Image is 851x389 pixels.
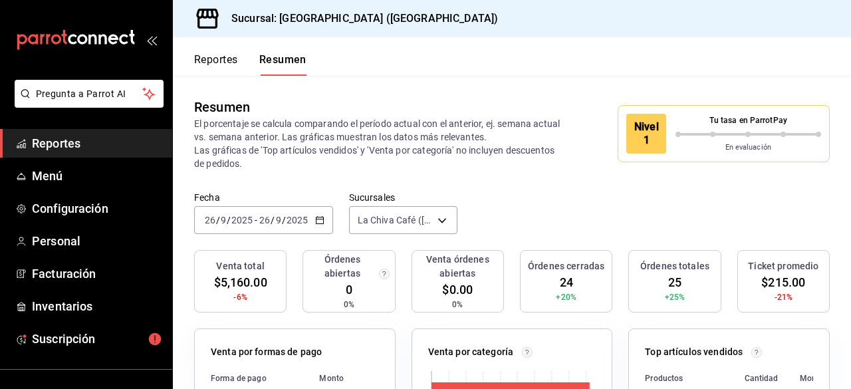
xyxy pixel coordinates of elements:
h3: Sucursal: [GEOGRAPHIC_DATA] ([GEOGRAPHIC_DATA]) [221,11,498,27]
span: 24 [560,273,573,291]
h3: Órdenes abiertas [308,253,376,281]
h3: Ticket promedio [748,259,818,273]
span: Pregunta a Parrot AI [36,87,143,101]
button: Resumen [259,53,306,76]
p: En evaluación [675,142,821,154]
span: $215.00 [761,273,805,291]
span: 0% [452,299,463,311]
span: Inventarios [32,297,162,315]
span: 0 [346,281,352,299]
span: 25 [668,273,681,291]
span: +20% [556,291,576,303]
input: ---- [231,215,253,225]
h3: Venta órdenes abiertas [418,253,498,281]
p: Venta por categoría [428,345,514,359]
p: Top artículos vendidos [645,345,743,359]
input: ---- [286,215,308,225]
div: Nivel 1 [626,114,666,154]
span: / [271,215,275,225]
button: open_drawer_menu [146,35,157,45]
p: Tu tasa en ParrotPay [675,114,821,126]
input: -- [220,215,227,225]
span: -21% [775,291,793,303]
h3: Venta total [216,259,264,273]
input: -- [259,215,271,225]
a: Pregunta a Parrot AI [9,96,164,110]
h3: Órdenes totales [640,259,709,273]
label: Sucursales [349,193,457,202]
p: El porcentaje se calcula comparando el período actual con el anterior, ej. semana actual vs. sema... [194,117,565,170]
input: -- [275,215,282,225]
span: +25% [665,291,685,303]
span: Facturación [32,265,162,283]
p: Venta por formas de pago [211,345,322,359]
span: Personal [32,232,162,250]
button: Reportes [194,53,238,76]
span: / [227,215,231,225]
span: $5,160.00 [214,273,267,291]
span: -6% [233,291,247,303]
span: 0% [344,299,354,311]
input: -- [204,215,216,225]
h3: Órdenes cerradas [528,259,604,273]
button: Pregunta a Parrot AI [15,80,164,108]
span: - [255,215,257,225]
label: Fecha [194,193,333,202]
span: Menú [32,167,162,185]
span: Configuración [32,199,162,217]
span: $0.00 [442,281,473,299]
div: Resumen [194,97,250,117]
span: / [216,215,220,225]
span: Suscripción [32,330,162,348]
div: navigation tabs [194,53,306,76]
span: La Chiva Café ([GEOGRAPHIC_DATA]) [358,213,433,227]
span: / [282,215,286,225]
span: Reportes [32,134,162,152]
